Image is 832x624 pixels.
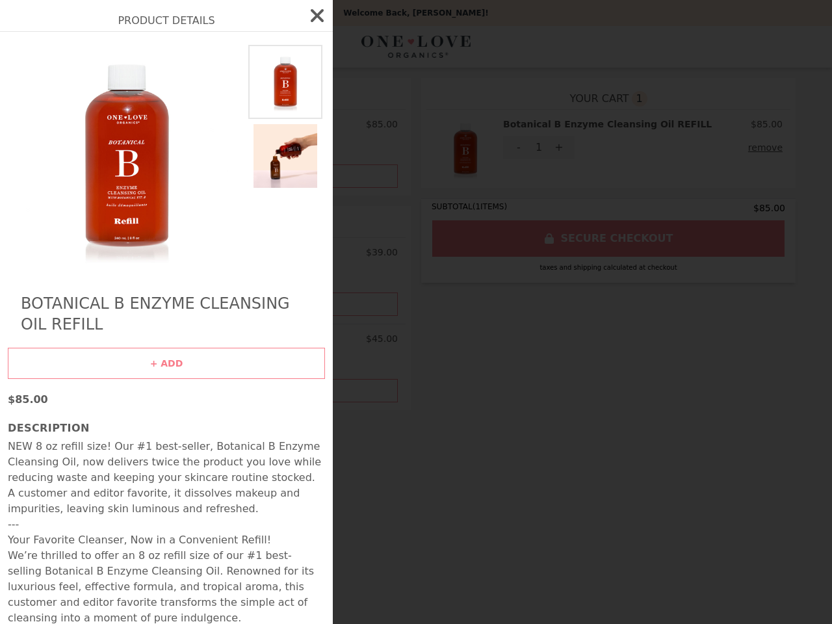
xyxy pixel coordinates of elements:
[248,45,322,119] img: Default Title
[8,392,325,408] p: $85.00
[8,45,246,267] img: Default Title
[8,440,321,515] span: NEW 8 oz refill size! Our #1 best-seller, Botanical B Enzyme Cleansing Oil, now delivers twice th...
[248,119,322,193] img: Default Title
[8,348,325,379] button: + ADD
[8,534,271,546] strong: Your Favorite Cleanser, Now in a Convenient Refill!
[8,517,325,532] p: ---
[8,421,325,436] h3: Description
[21,293,312,335] h2: Botanical B Enzyme Cleansing Oil REFILL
